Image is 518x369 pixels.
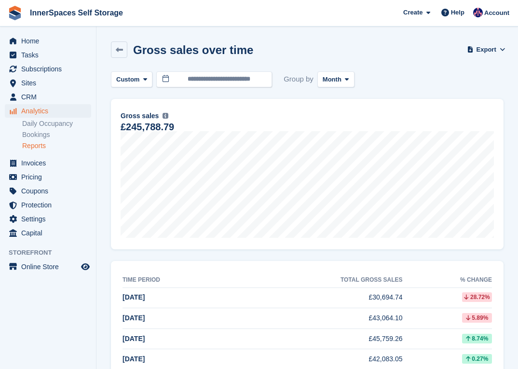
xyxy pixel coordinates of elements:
[80,261,91,273] a: Preview store
[116,75,139,84] span: Custom
[462,334,492,343] div: 8.74%
[21,90,79,104] span: CRM
[477,45,496,55] span: Export
[473,8,483,17] img: Dominic Hampson
[5,226,91,240] a: menu
[5,48,91,62] a: menu
[5,90,91,104] a: menu
[21,76,79,90] span: Sites
[317,71,354,87] button: Month
[403,273,492,288] th: % change
[123,293,145,301] span: [DATE]
[462,313,492,323] div: 5.89%
[9,248,96,258] span: Storefront
[123,314,145,322] span: [DATE]
[5,76,91,90] a: menu
[21,170,79,184] span: Pricing
[21,156,79,170] span: Invoices
[5,198,91,212] a: menu
[462,292,492,302] div: 28.72%
[111,71,152,87] button: Custom
[133,43,253,56] h2: Gross sales over time
[228,308,402,329] td: £43,064.10
[121,123,174,131] div: £245,788.79
[21,212,79,226] span: Settings
[21,260,79,273] span: Online Store
[21,198,79,212] span: Protection
[21,62,79,76] span: Subscriptions
[21,184,79,198] span: Coupons
[228,287,402,308] td: £30,694.74
[5,62,91,76] a: menu
[5,34,91,48] a: menu
[123,335,145,342] span: [DATE]
[5,212,91,226] a: menu
[21,104,79,118] span: Analytics
[323,75,341,84] span: Month
[451,8,464,17] span: Help
[21,226,79,240] span: Capital
[22,119,91,128] a: Daily Occupancy
[163,113,168,119] img: icon-info-grey-7440780725fd019a000dd9b08b2336e03edf1995a4989e88bcd33f0948082b44.svg
[26,5,127,21] a: InnerSpaces Self Storage
[21,48,79,62] span: Tasks
[21,34,79,48] span: Home
[5,260,91,273] a: menu
[469,41,504,57] button: Export
[284,71,314,87] span: Group by
[5,104,91,118] a: menu
[403,8,423,17] span: Create
[5,156,91,170] a: menu
[121,111,159,121] span: Gross sales
[123,273,228,288] th: Time period
[462,354,492,364] div: 0.27%
[228,328,402,349] td: £45,759.26
[123,355,145,363] span: [DATE]
[228,273,402,288] th: Total gross sales
[22,141,91,150] a: Reports
[484,8,509,18] span: Account
[22,130,91,139] a: Bookings
[5,184,91,198] a: menu
[5,170,91,184] a: menu
[8,6,22,20] img: stora-icon-8386f47178a22dfd0bd8f6a31ec36ba5ce8667c1dd55bd0f319d3a0aa187defe.svg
